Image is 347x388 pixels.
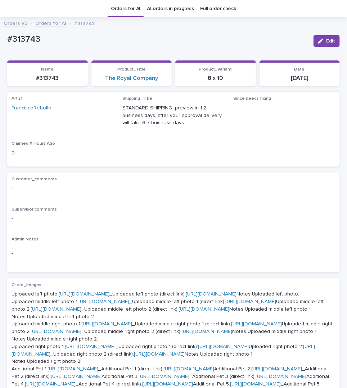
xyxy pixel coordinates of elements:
p: 0 [12,149,114,157]
span: Shipping_Title [122,96,152,101]
a: [URL][DOMAIN_NAME] [48,366,98,371]
a: AI orders in progress [147,0,194,17]
p: - [12,215,335,222]
span: Name [41,67,54,72]
a: [URL][DOMAIN_NAME] [139,374,189,379]
a: [URL][DOMAIN_NAME] [181,329,232,334]
a: [URL][DOMAIN_NAME] [59,292,109,297]
p: - [233,104,335,112]
a: [URL][DOMAIN_NAME] [230,382,281,387]
p: - [12,250,335,257]
span: Client_Images [12,283,41,287]
a: [URL][DOMAIN_NAME] [81,321,132,326]
span: Since needs fixing [233,96,271,101]
a: [URL][DOMAIN_NAME] [198,344,249,349]
span: Date [294,67,305,72]
span: Product_Title [117,67,146,72]
a: [URL][DOMAIN_NAME] [31,307,81,312]
a: [URL][DOMAIN_NAME] [142,382,193,387]
a: [URL][DOMAIN_NAME] [163,366,214,371]
p: STANDARD SHIPPING -preview in 1-2 business days, after your approval delivery will take 6-7 buisn... [122,104,225,127]
a: [URL][DOMAIN_NAME] [134,352,185,357]
span: Supervisor comments [12,207,57,212]
span: Product_Variant [199,67,232,72]
a: [URL][DOMAIN_NAME] [186,292,236,297]
p: [DATE] [264,75,336,82]
span: Customer_comments [12,177,57,181]
p: - [12,185,335,193]
span: Edit [326,39,335,44]
a: Orders for AI [35,19,66,27]
p: #313743 [74,19,95,27]
a: [URL][DOMAIN_NAME] [78,299,129,304]
a: Full order check [200,0,236,17]
a: [URL][DOMAIN_NAME] [225,299,276,304]
a: Orders for AI [111,0,140,17]
a: FranciscoRebollo [12,104,51,112]
span: Artist [12,96,23,101]
p: #313743 [12,75,84,82]
button: Edit [314,35,340,47]
a: [URL][DOMAIN_NAME] [51,374,102,379]
a: [URL][DOMAIN_NAME] [31,329,81,334]
a: [URL][DOMAIN_NAME] [251,366,302,371]
a: The Royal Company [105,75,158,82]
p: 8 x 10 [180,75,252,82]
a: [URL][DOMAIN_NAME] [65,344,116,349]
a: Orders V3 [4,19,27,27]
a: [URL][DOMAIN_NAME] [12,344,315,357]
a: [URL][DOMAIN_NAME] [231,321,282,326]
p: #313743 [7,34,308,45]
a: [URL][DOMAIN_NAME] [256,374,306,379]
span: Claimed X Hours Ago [12,141,55,146]
a: [URL][DOMAIN_NAME] [25,382,76,387]
a: [URL][DOMAIN_NAME] [179,307,229,312]
span: Admin Notes [12,237,39,242]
